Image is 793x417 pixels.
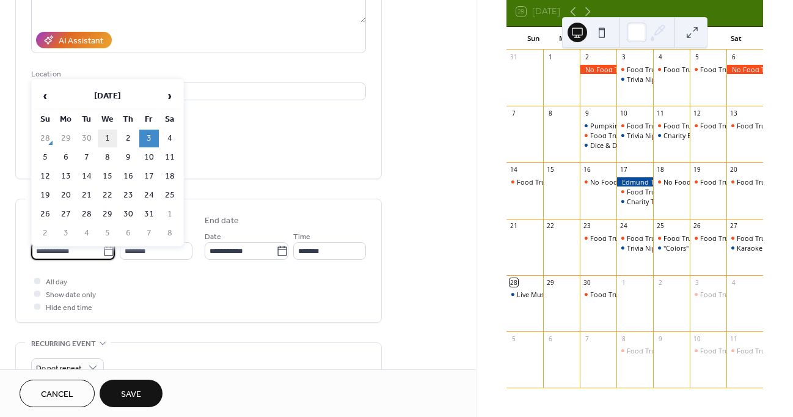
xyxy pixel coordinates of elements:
td: 1 [160,205,180,223]
div: Food Truck: Stubbie's Sausages [616,121,653,130]
div: 11 [729,334,738,343]
td: 5 [35,149,55,166]
div: Food Truck: Waffle America [517,177,602,186]
td: 27 [56,205,76,223]
div: 7 [583,334,591,343]
div: Food Truck: Stubbie's Sausages [627,234,725,243]
div: 5 [693,53,701,62]
div: 1 [546,53,555,62]
div: 13 [729,109,738,118]
div: End date [205,215,239,227]
td: 22 [98,186,117,204]
td: 9 [119,149,138,166]
span: Show date only [46,289,96,301]
div: 14 [510,166,518,174]
td: 20 [56,186,76,204]
td: 7 [139,224,159,242]
span: ‹ [36,84,54,108]
div: Food Truck: Stubbie's Sausages [627,121,725,130]
td: 25 [160,186,180,204]
div: 2 [583,53,591,62]
div: Sat [720,27,753,50]
div: 27 [729,222,738,231]
div: Food Truck:Twisted Tikka [653,121,690,130]
div: Charity Trivia Night [627,197,686,206]
div: 12 [693,109,701,118]
span: Date [205,231,221,243]
div: 21 [510,222,518,231]
div: 9 [656,334,665,343]
div: Food Truck: Taino Roots [653,65,690,74]
div: Trivia Night [627,131,662,140]
td: 10 [139,149,159,166]
div: Trivia Night [627,243,662,253]
td: 7 [77,149,97,166]
div: "Colors" Music Bingo [653,243,690,253]
div: Pumpkinywumpkiny! [590,121,656,130]
div: 16 [583,166,591,174]
div: 23 [583,222,591,231]
div: 20 [729,166,738,174]
td: 8 [98,149,117,166]
div: Live Music by Unwound [506,290,543,299]
div: 31 [510,53,518,62]
div: 3 [693,278,701,287]
div: Food Truck: Strega Nona's Oven [690,121,726,130]
div: Food Truck: Stubbie's Sausages [616,346,653,355]
div: Pumpkinywumpkiny! [580,121,616,130]
div: Trivia Night [627,75,662,84]
td: 13 [56,168,76,185]
div: Karaoke Night [737,243,781,253]
div: 1 [619,278,628,287]
div: No Food Truck [590,177,637,186]
div: No Food Truck [580,65,616,74]
div: Food Truck: Stubbie's Sausages [616,187,653,196]
td: 6 [119,224,138,242]
div: Food Truck: Stubbie's Sausages [627,187,725,196]
div: Food Truck: Soul Spice [726,234,763,243]
div: Food Truck: Monsta Lobsta [627,65,713,74]
th: Mo [56,111,76,128]
div: 4 [729,278,738,287]
div: 24 [619,222,628,231]
td: 3 [139,130,159,147]
td: 21 [77,186,97,204]
th: Fr [139,111,159,128]
td: 5 [98,224,117,242]
td: 1 [98,130,117,147]
span: Do not repeat [36,361,82,375]
div: No Food Truck [580,177,616,186]
th: Sa [160,111,180,128]
div: 26 [693,222,701,231]
button: Cancel [20,380,95,407]
div: 9 [583,109,591,118]
div: Food Truck: Taino Roots [663,65,740,74]
div: Food Truck: Everyday Amore [580,131,616,140]
div: Food Truck: Everyday Amore [590,234,679,243]
div: 3 [619,53,628,62]
div: Food Truck: Everyday Amore [726,346,763,355]
div: Food Truck: Stubbie's Sausages [627,346,725,355]
div: Food Truck: Stubbie's Sausages [616,234,653,243]
td: 4 [160,130,180,147]
th: Th [119,111,138,128]
div: No Food Truck [663,177,710,186]
div: Edmund Turns 7! [616,177,653,186]
span: Hide end time [46,301,92,314]
div: 6 [729,53,738,62]
div: 28 [510,278,518,287]
div: 25 [656,222,665,231]
div: 30 [583,278,591,287]
span: › [161,84,179,108]
div: 17 [619,166,628,174]
button: AI Assistant [36,32,112,48]
button: Save [100,380,163,407]
div: Food Truck: Waffle America [506,177,543,186]
span: Recurring event [31,338,96,350]
div: 8 [546,109,555,118]
div: 18 [656,166,665,174]
div: Food Truck: The Good Life [590,290,674,299]
span: Time [293,231,310,243]
div: Food Truck: Monsta Lobsta [616,65,653,74]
